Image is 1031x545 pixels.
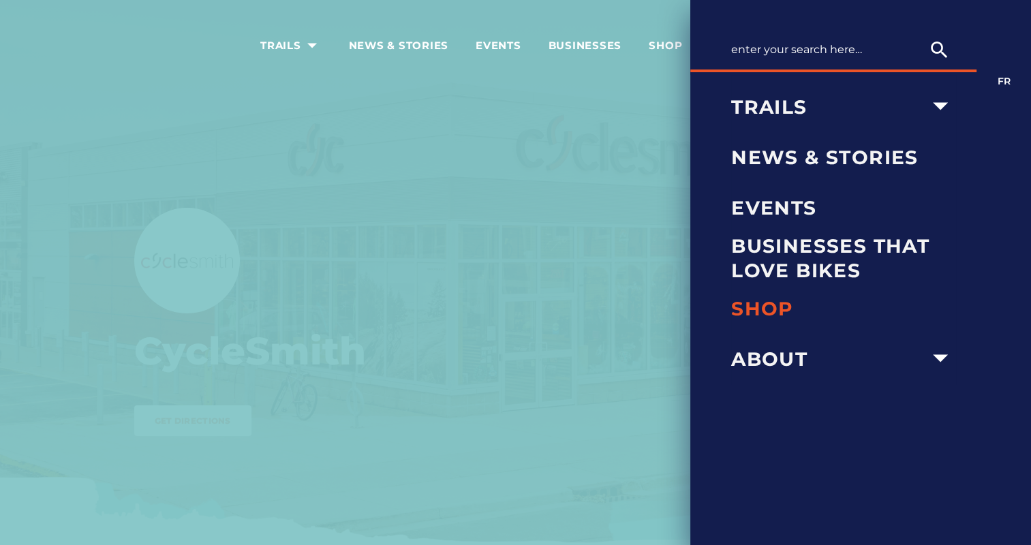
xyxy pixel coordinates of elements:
[925,343,955,373] ion-icon: arrow dropdown
[260,39,322,52] span: Trails
[928,39,950,61] ion-icon: search
[731,334,925,384] a: About
[731,95,925,119] span: Trails
[731,196,956,220] span: Events
[731,347,925,371] span: About
[476,39,521,52] span: Events
[922,36,956,63] button: search
[731,234,956,283] span: Businesses that love bikes
[731,296,956,321] span: Shop
[925,91,955,121] ion-icon: arrow dropdown
[731,283,956,334] a: Shop
[649,39,682,52] span: Shop
[731,145,956,170] span: News & Stories
[998,75,1011,87] a: FR
[349,39,449,52] span: News & Stories
[731,132,956,183] a: News & Stories
[549,39,622,52] span: Businesses
[731,233,956,283] a: Businesses that love bikes
[731,36,956,63] input: Enter your search here…
[731,183,956,233] a: Events
[303,36,322,55] ion-icon: arrow dropdown
[731,82,925,132] a: Trails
